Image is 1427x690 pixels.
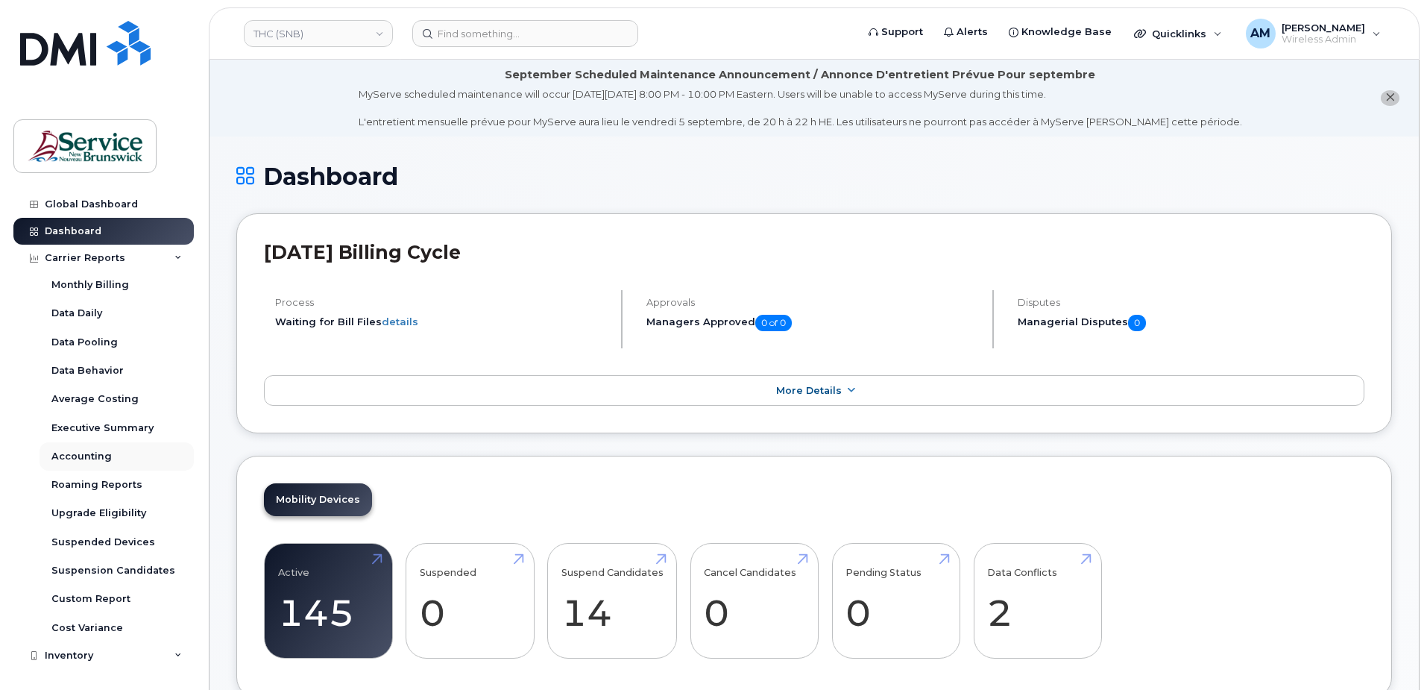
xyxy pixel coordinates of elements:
a: Cancel Candidates 0 [704,552,804,650]
li: Waiting for Bill Files [275,315,608,329]
a: Suspended 0 [420,552,520,650]
h5: Managers Approved [646,315,980,331]
h1: Dashboard [236,163,1392,189]
button: close notification [1381,90,1399,106]
a: Suspend Candidates 14 [561,552,664,650]
div: MyServe scheduled maintenance will occur [DATE][DATE] 8:00 PM - 10:00 PM Eastern. Users will be u... [359,87,1242,129]
a: Data Conflicts 2 [987,552,1088,650]
a: Pending Status 0 [845,552,946,650]
h4: Process [275,297,608,308]
a: Mobility Devices [264,483,372,516]
span: 0 [1128,315,1146,331]
a: details [382,316,418,327]
h4: Approvals [646,297,980,308]
div: September Scheduled Maintenance Announcement / Annonce D'entretient Prévue Pour septembre [505,67,1095,83]
span: More Details [776,385,842,396]
span: 0 of 0 [755,315,792,331]
h4: Disputes [1018,297,1364,308]
a: Active 145 [278,552,379,650]
h2: [DATE] Billing Cycle [264,241,1364,263]
h5: Managerial Disputes [1018,315,1364,331]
